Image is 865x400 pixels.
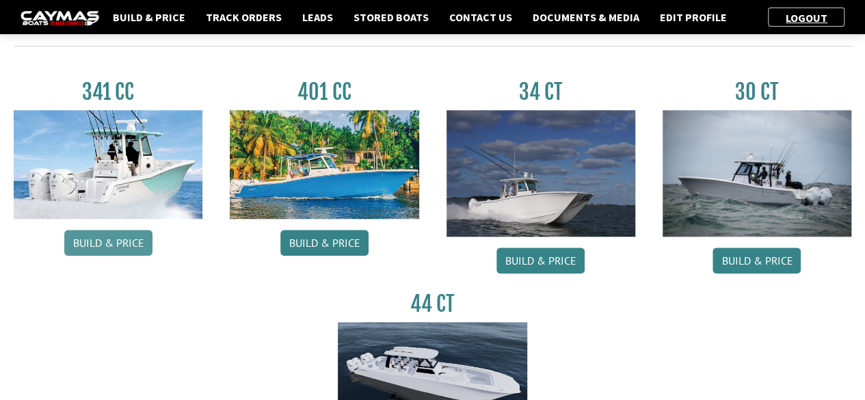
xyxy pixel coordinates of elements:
a: Build & Price [64,230,152,256]
img: 341CC-thumbjpg.jpg [14,110,202,219]
a: Leads [295,8,340,26]
img: caymas-dealer-connect-2ed40d3bc7270c1d8d7ffb4b79bf05adc795679939227970def78ec6f6c03838.gif [21,11,99,25]
a: Build & Price [280,230,369,256]
a: Documents & Media [526,8,646,26]
h3: 44 CT [338,291,527,317]
h3: 30 CT [663,79,851,105]
a: Build & Price [496,248,585,274]
h3: 341 CC [14,79,202,105]
img: 30_CT_photo_shoot_for_caymas_connect.jpg [663,110,851,236]
img: Caymas_34_CT_pic_1.jpg [447,110,635,236]
a: Stored Boats [347,8,436,26]
h3: 34 CT [447,79,635,105]
a: Contact Us [442,8,519,26]
h3: 401 CC [230,79,418,105]
a: Edit Profile [653,8,734,26]
a: Track Orders [199,8,289,26]
a: Build & Price [106,8,192,26]
img: 401CC_thumb.pg.jpg [230,110,418,219]
a: Build & Price [713,248,801,274]
a: Logout [779,11,834,25]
